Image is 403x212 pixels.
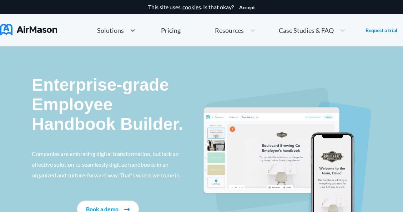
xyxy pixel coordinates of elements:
span: Solutions [97,27,124,34]
a: Request a trial [366,27,397,34]
iframe: Intercom live chat [379,188,396,205]
p: Enterprise-grade Employee Handbook Builder. [32,75,185,134]
button: Accept cookies [239,5,255,10]
p: Companies are embracing digital transformation, but lack an effective solution to seamlessly digi... [32,148,185,181]
a: cookies [182,4,201,10]
span: Case Studies & FAQ [279,27,334,34]
a: Pricing [161,24,181,37]
div: Pricing [161,27,181,34]
span: Resources [215,27,244,34]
